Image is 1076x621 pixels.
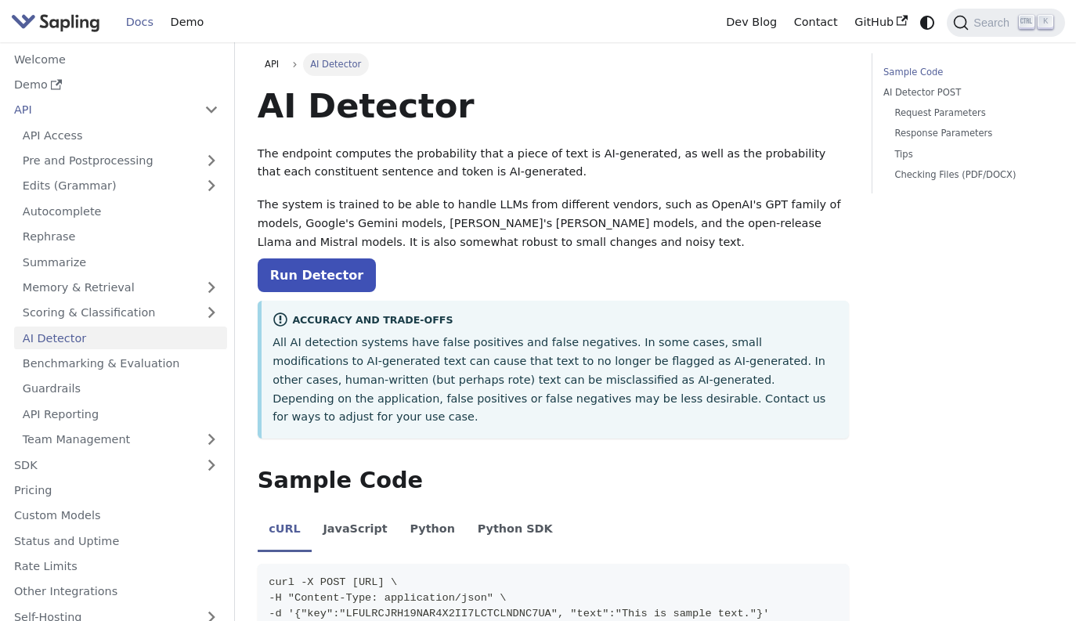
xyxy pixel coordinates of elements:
[5,504,227,527] a: Custom Models
[14,175,227,197] a: Edits (Grammar)
[5,555,227,578] a: Rate Limits
[196,99,227,121] button: Collapse sidebar category 'API'
[14,428,227,451] a: Team Management
[14,352,227,375] a: Benchmarking & Evaluation
[5,74,227,96] a: Demo
[894,147,1042,162] a: Tips
[273,312,837,330] div: Accuracy and Trade-offs
[5,580,227,603] a: Other Integrations
[162,10,212,34] a: Demo
[883,85,1048,100] a: AI Detector POST
[399,509,466,553] li: Python
[14,403,227,425] a: API Reporting
[894,106,1042,121] a: Request Parameters
[312,509,399,553] li: JavaScript
[269,592,506,604] span: -H "Content-Type: application/json" \
[14,377,227,400] a: Guardrails
[894,126,1042,141] a: Response Parameters
[14,124,227,146] a: API Access
[947,9,1064,37] button: Search (Ctrl+K)
[14,226,227,248] a: Rephrase
[14,276,227,299] a: Memory & Retrieval
[466,509,564,553] li: Python SDK
[258,509,312,553] li: cURL
[14,301,227,324] a: Scoring & Classification
[894,168,1042,182] a: Checking Files (PDF/DOCX)
[258,53,287,75] a: API
[258,467,849,495] h2: Sample Code
[1038,15,1053,29] kbd: K
[269,608,769,619] span: -d '{"key":"LFULRCJRH19NAR4X2II7LCTCLNDNC7UA", "text":"This is sample text."}'
[5,99,196,121] a: API
[258,53,849,75] nav: Breadcrumbs
[5,479,227,502] a: Pricing
[5,48,227,70] a: Welcome
[717,10,785,34] a: Dev Blog
[258,196,849,251] p: The system is trained to be able to handle LLMs from different vendors, such as OpenAI's GPT fami...
[14,251,227,273] a: Summarize
[14,200,227,222] a: Autocomplete
[303,53,369,75] span: AI Detector
[117,10,162,34] a: Docs
[5,453,196,476] a: SDK
[258,145,849,182] p: The endpoint computes the probability that a piece of text is AI-generated, as well as the probab...
[265,59,279,70] span: API
[14,327,227,349] a: AI Detector
[11,11,100,34] img: Sapling.ai
[883,65,1048,80] a: Sample Code
[846,10,915,34] a: GitHub
[916,11,939,34] button: Switch between dark and light mode (currently system mode)
[269,576,397,588] span: curl -X POST [URL] \
[196,453,227,476] button: Expand sidebar category 'SDK'
[258,258,376,292] a: Run Detector
[11,11,106,34] a: Sapling.ai
[5,529,227,552] a: Status and Uptime
[14,150,227,172] a: Pre and Postprocessing
[273,334,837,427] p: All AI detection systems have false positives and false negatives. In some cases, small modificat...
[785,10,847,34] a: Contact
[969,16,1019,29] span: Search
[258,85,849,127] h1: AI Detector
